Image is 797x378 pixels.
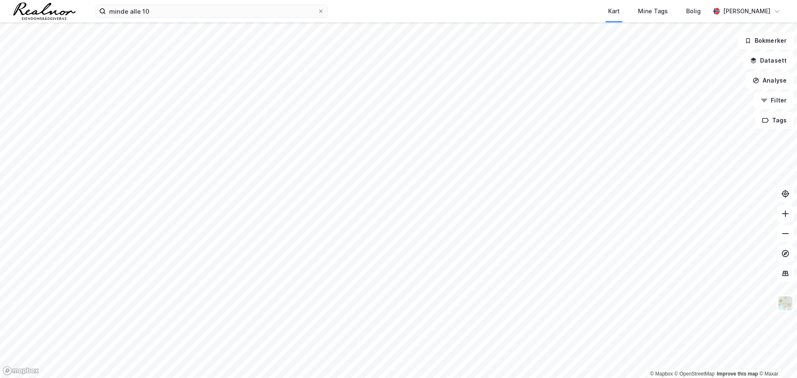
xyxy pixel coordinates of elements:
button: Tags [755,112,794,129]
div: Kontrollprogram for chat [755,338,797,378]
div: Mine Tags [638,6,668,16]
div: Kart [608,6,620,16]
button: Bokmerker [738,32,794,49]
a: OpenStreetMap [675,371,715,377]
button: Analyse [746,72,794,89]
img: Z [777,295,793,311]
div: Bolig [686,6,701,16]
input: Søk på adresse, matrikkel, gårdeiere, leietakere eller personer [106,5,318,17]
img: realnor-logo.934646d98de889bb5806.png [13,2,76,20]
div: [PERSON_NAME] [723,6,770,16]
button: Filter [754,92,794,109]
iframe: Chat Widget [755,338,797,378]
a: Improve this map [717,371,758,377]
a: Mapbox homepage [2,366,39,376]
a: Mapbox [650,371,673,377]
button: Datasett [743,52,794,69]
